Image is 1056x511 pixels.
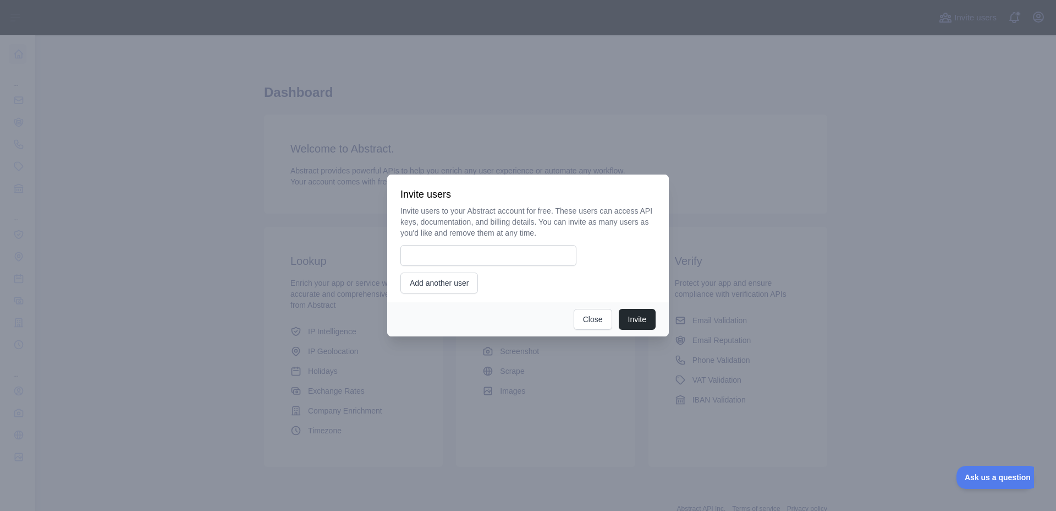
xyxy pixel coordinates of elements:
p: Invite users to your Abstract account for free. These users can access API keys, documentation, a... [400,205,656,238]
button: Close [574,309,612,330]
iframe: Toggle Customer Support [956,466,1034,489]
button: Invite [619,309,656,330]
h3: Invite users [400,188,656,201]
button: Add another user [400,273,478,293]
